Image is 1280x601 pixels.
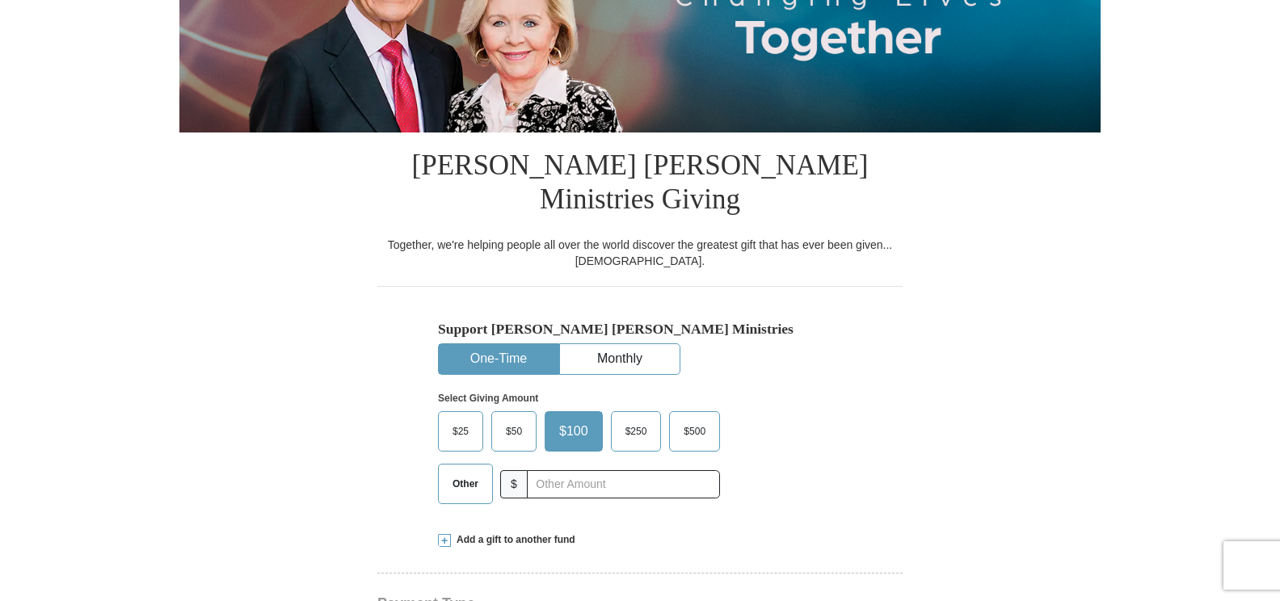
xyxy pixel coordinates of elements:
[444,472,486,496] span: Other
[551,419,596,443] span: $100
[527,470,720,498] input: Other Amount
[438,393,538,404] strong: Select Giving Amount
[676,419,714,443] span: $500
[444,419,477,443] span: $25
[560,344,680,374] button: Monthly
[377,132,903,237] h1: [PERSON_NAME] [PERSON_NAME] Ministries Giving
[617,419,655,443] span: $250
[438,321,842,338] h5: Support [PERSON_NAME] [PERSON_NAME] Ministries
[439,344,558,374] button: One-Time
[498,419,530,443] span: $50
[377,237,903,269] div: Together, we're helping people all over the world discover the greatest gift that has ever been g...
[451,533,575,547] span: Add a gift to another fund
[500,470,528,498] span: $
